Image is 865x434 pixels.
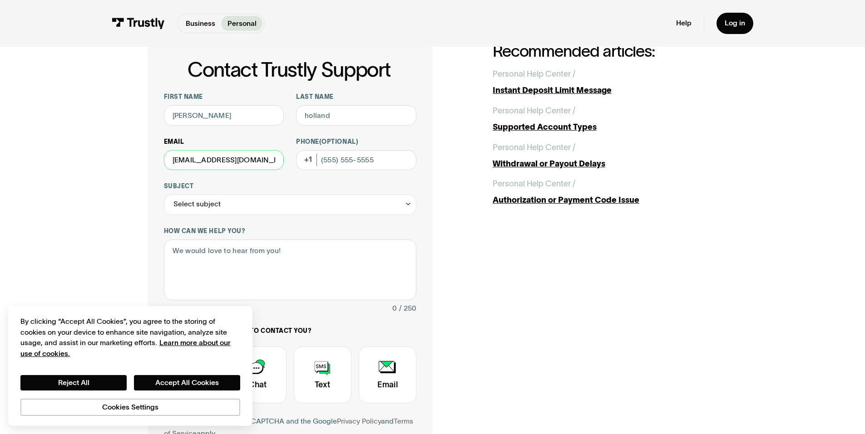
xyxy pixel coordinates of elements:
a: Personal Help Center /Authorization or Payment Code Issue [493,178,718,206]
div: Cookie banner [8,306,252,426]
h2: Recommended articles: [493,42,718,60]
input: Alex [164,105,284,126]
div: Supported Account Types [493,121,718,133]
a: Personal Help Center /Instant Deposit Limit Message [493,68,718,97]
button: Accept All Cookies [134,375,240,390]
input: Howard [296,105,416,126]
a: Personal Help Center /Withdrawal or Payout Delays [493,141,718,170]
a: Help [676,19,692,28]
div: Withdrawal or Payout Delays [493,158,718,170]
div: Personal Help Center / [493,68,575,80]
p: Personal [227,18,257,29]
div: Personal Help Center / [493,178,575,190]
div: Personal Help Center / [493,141,575,154]
button: Reject All [20,375,127,390]
div: By clicking “Accept All Cookies”, you agree to the storing of cookies on your device to enhance s... [20,316,240,359]
a: Personal [221,16,262,31]
label: Phone [296,138,416,146]
label: How would you like us to contact you? [164,327,416,335]
div: Privacy [20,316,240,415]
label: How can we help you? [164,227,416,235]
div: Instant Deposit Limit Message [493,84,718,97]
button: Cookies Settings [20,399,240,416]
span: (Optional) [319,138,358,145]
label: Email [164,138,284,146]
h1: Contact Trustly Support [162,59,416,81]
a: Log in [717,13,753,34]
input: alex@mail.com [164,150,284,171]
a: Personal Help Center /Supported Account Types [493,105,718,133]
a: Business [179,16,221,31]
div: Select subject [173,198,221,210]
div: Authorization or Payment Code Issue [493,194,718,206]
p: Business [186,18,215,29]
label: Subject [164,182,416,190]
div: Log in [725,19,745,28]
div: Personal Help Center / [493,105,575,117]
label: Last name [296,93,416,101]
div: 0 [392,302,397,315]
label: First name [164,93,284,101]
div: / 250 [399,302,416,315]
img: Trustly Logo [112,18,165,29]
a: Privacy Policy [337,417,381,425]
input: (555) 555-5555 [296,150,416,171]
div: Select subject [164,195,416,215]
